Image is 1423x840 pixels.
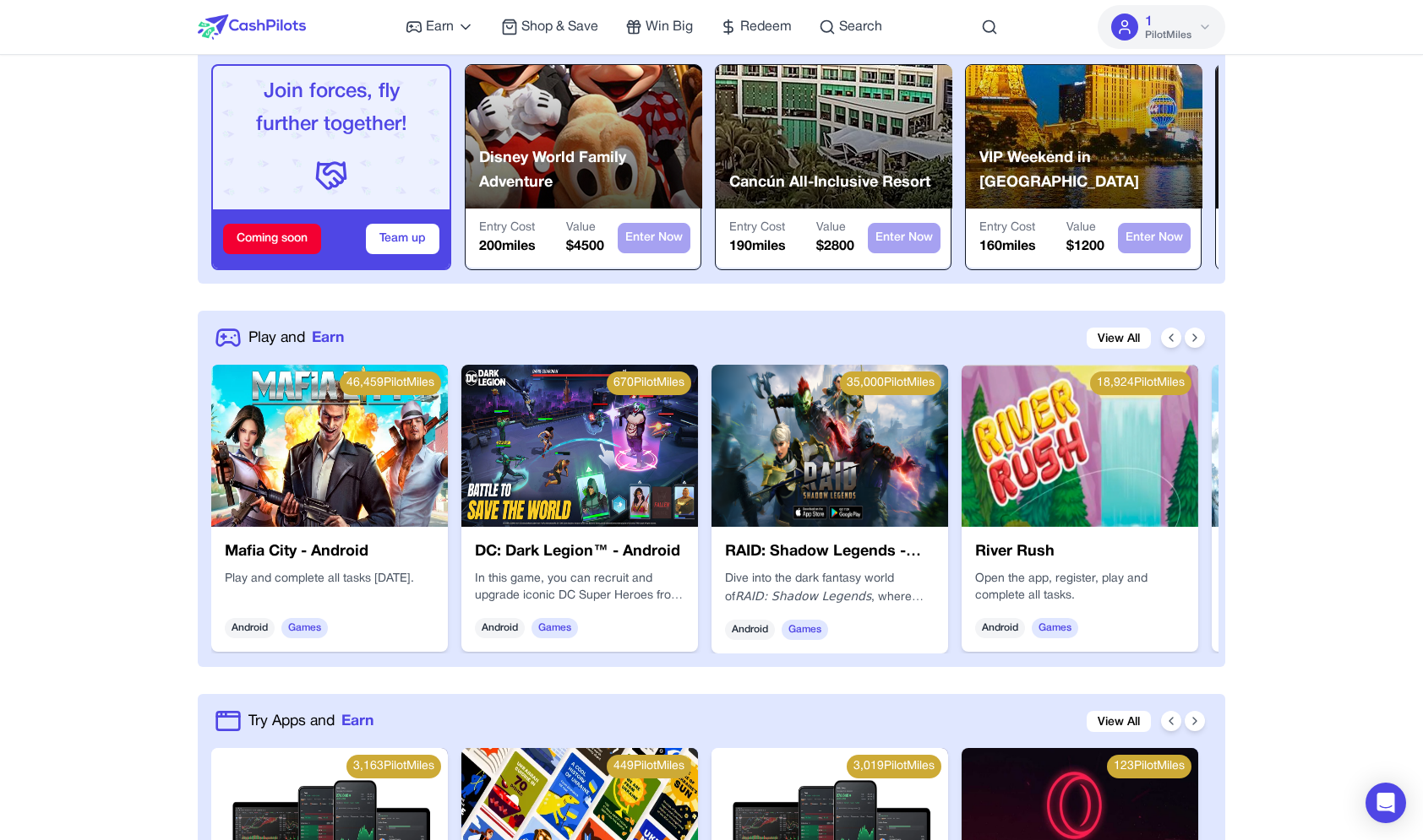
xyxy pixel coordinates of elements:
[975,540,1185,564] h3: River Rush
[248,327,344,349] a: Play andEarn
[840,371,941,395] div: 35,000 PilotMiles
[366,224,439,254] button: Team up
[346,755,441,778] div: 3,163 PilotMiles
[475,571,684,604] p: In this game, you can recruit and upgrade iconic DC Super Heroes from the Justice League such as ...
[1145,12,1153,32] span: 1
[782,620,828,640] span: Games
[248,710,373,732] a: Try Apps andEarn
[646,17,693,37] span: Win Big
[479,236,536,257] p: 200 miles
[1032,618,1078,638] span: Games
[1107,755,1191,778] div: 123 PilotMiles
[740,17,792,37] span: Redeem
[625,17,693,37] a: Win Big
[847,755,941,778] div: 3,019 PilotMiles
[979,146,1202,196] p: VIP Weekend in [GEOGRAPHIC_DATA]
[1118,223,1191,253] button: Enter Now
[479,146,702,196] p: Disney World Family Adventure
[521,17,598,37] span: Shop & Save
[816,219,854,236] p: Value
[975,571,1185,604] div: Open the app, register, play and complete all tasks.
[426,17,454,37] span: Earn
[226,76,436,142] p: Join forces, fly further together!
[479,219,536,236] p: Entry Cost
[461,365,698,527] img: DC: Dark Legion™ - Android
[725,540,935,564] h3: RAID: Shadow Legends - Android
[975,618,1025,638] span: Android
[198,14,306,40] img: CashPilots Logo
[725,571,935,606] p: Dive into the dark fantasy world of , where every decision shapes your legendary journey.
[566,236,604,257] p: $ 4500
[225,540,434,564] h3: Mafia City - Android
[532,618,578,638] span: Games
[341,710,373,732] span: Earn
[979,236,1036,257] p: 160 miles
[406,17,474,37] a: Earn
[248,327,305,349] span: Play and
[868,223,940,253] button: Enter Now
[225,571,434,604] div: Play and complete all tasks [DATE].
[729,236,786,257] p: 190 miles
[223,224,321,254] div: Coming soon
[248,710,335,732] span: Try Apps and
[281,618,328,638] span: Games
[729,171,930,195] p: Cancún All-Inclusive Resort
[340,371,441,395] div: 46,459 PilotMiles
[566,219,604,236] p: Value
[1098,5,1225,49] button: 1PilotMiles
[729,219,786,236] p: Entry Cost
[501,17,598,37] a: Shop & Save
[1066,236,1104,257] p: $ 1200
[720,17,792,37] a: Redeem
[819,17,882,37] a: Search
[475,618,525,638] span: Android
[1366,783,1406,823] div: Open Intercom Messenger
[618,223,690,253] button: Enter Now
[211,365,448,527] img: Mafia City - Android
[735,589,871,603] em: RAID: Shadow Legends
[1145,29,1191,42] span: PilotMiles
[816,236,854,257] p: $ 2800
[839,17,882,37] span: Search
[725,620,775,640] span: Android
[1087,711,1151,732] a: View All
[1090,371,1191,395] div: 18,924 PilotMiles
[225,618,275,638] span: Android
[312,327,344,349] span: Earn
[979,219,1036,236] p: Entry Cost
[607,755,691,778] div: 449 PilotMiles
[711,365,948,527] img: RAID: Shadow Legends - Android
[475,540,684,564] h3: DC: Dark Legion™ - Android
[1087,328,1151,349] a: View All
[962,365,1198,527] img: River Rush
[607,371,691,395] div: 670 PilotMiles
[1066,219,1104,236] p: Value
